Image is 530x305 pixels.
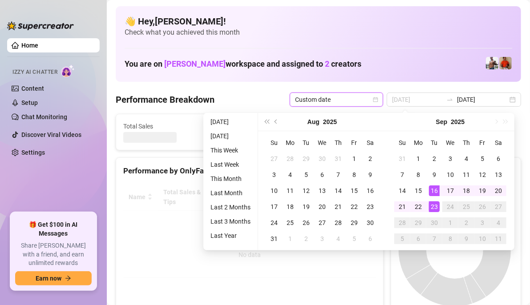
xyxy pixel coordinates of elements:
[410,151,426,167] td: 2025-09-01
[362,199,378,215] td: 2025-08-23
[295,93,378,106] span: Custom date
[461,233,472,244] div: 9
[207,202,254,213] li: Last 2 Months
[285,233,295,244] div: 1
[307,113,320,131] button: Choose a month
[125,15,512,28] h4: 👋 Hey, [PERSON_NAME] !
[298,231,314,247] td: 2025-09-02
[413,201,424,212] div: 22
[317,201,328,212] div: 20
[333,185,344,196] div: 14
[429,233,440,244] div: 7
[266,231,282,247] td: 2025-08-31
[266,151,282,167] td: 2025-07-27
[365,153,376,164] div: 2
[451,113,465,131] button: Choose a year
[269,153,279,164] div: 27
[21,149,45,156] a: Settings
[207,188,254,198] li: Last Month
[266,135,282,151] th: Su
[7,21,74,30] img: logo-BBDzfeDw.svg
[346,151,362,167] td: 2025-08-01
[477,217,488,228] div: 3
[266,199,282,215] td: 2025-08-17
[461,153,472,164] div: 4
[207,173,254,184] li: This Month
[21,131,81,138] a: Discover Viral Videos
[442,167,458,183] td: 2025-09-10
[365,169,376,180] div: 9
[266,183,282,199] td: 2025-08-10
[271,113,281,131] button: Previous month (PageUp)
[282,231,298,247] td: 2025-09-01
[262,113,271,131] button: Last year (Control + left)
[298,215,314,231] td: 2025-08-26
[493,185,504,196] div: 20
[445,201,456,212] div: 24
[330,151,346,167] td: 2025-07-31
[477,153,488,164] div: 5
[474,231,490,247] td: 2025-10-10
[298,183,314,199] td: 2025-08-12
[474,167,490,183] td: 2025-09-12
[413,233,424,244] div: 6
[442,135,458,151] th: We
[410,215,426,231] td: 2025-09-29
[458,167,474,183] td: 2025-09-11
[461,201,472,212] div: 25
[266,167,282,183] td: 2025-08-03
[490,199,506,215] td: 2025-09-27
[410,231,426,247] td: 2025-10-06
[477,185,488,196] div: 19
[365,217,376,228] div: 30
[477,201,488,212] div: 26
[330,199,346,215] td: 2025-08-21
[301,153,312,164] div: 29
[397,201,408,212] div: 21
[282,183,298,199] td: 2025-08-11
[445,233,456,244] div: 8
[298,167,314,183] td: 2025-08-05
[362,215,378,231] td: 2025-08-30
[301,169,312,180] div: 5
[445,169,456,180] div: 10
[442,183,458,199] td: 2025-09-17
[445,185,456,196] div: 17
[365,185,376,196] div: 16
[394,135,410,151] th: Su
[314,199,330,215] td: 2025-08-20
[349,217,360,228] div: 29
[477,169,488,180] div: 12
[477,233,488,244] div: 10
[349,153,360,164] div: 1
[298,199,314,215] td: 2025-08-19
[410,167,426,183] td: 2025-09-08
[362,135,378,151] th: Sa
[330,167,346,183] td: 2025-08-07
[266,215,282,231] td: 2025-08-24
[269,201,279,212] div: 17
[426,167,442,183] td: 2025-09-09
[15,241,92,268] span: Share [PERSON_NAME] with a friend, and earn unlimited rewards
[314,183,330,199] td: 2025-08-13
[461,169,472,180] div: 11
[21,42,38,49] a: Home
[346,215,362,231] td: 2025-08-29
[125,28,512,37] span: Check what you achieved this month
[429,185,440,196] div: 16
[36,275,61,282] span: Earn now
[426,135,442,151] th: Tu
[394,167,410,183] td: 2025-09-07
[461,185,472,196] div: 18
[15,271,92,285] button: Earn nowarrow-right
[410,199,426,215] td: 2025-09-22
[446,96,453,103] span: to
[429,169,440,180] div: 9
[21,113,67,120] a: Chat Monitoring
[490,151,506,167] td: 2025-09-06
[493,169,504,180] div: 13
[458,135,474,151] th: Th
[413,185,424,196] div: 15
[346,183,362,199] td: 2025-08-15
[333,169,344,180] div: 7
